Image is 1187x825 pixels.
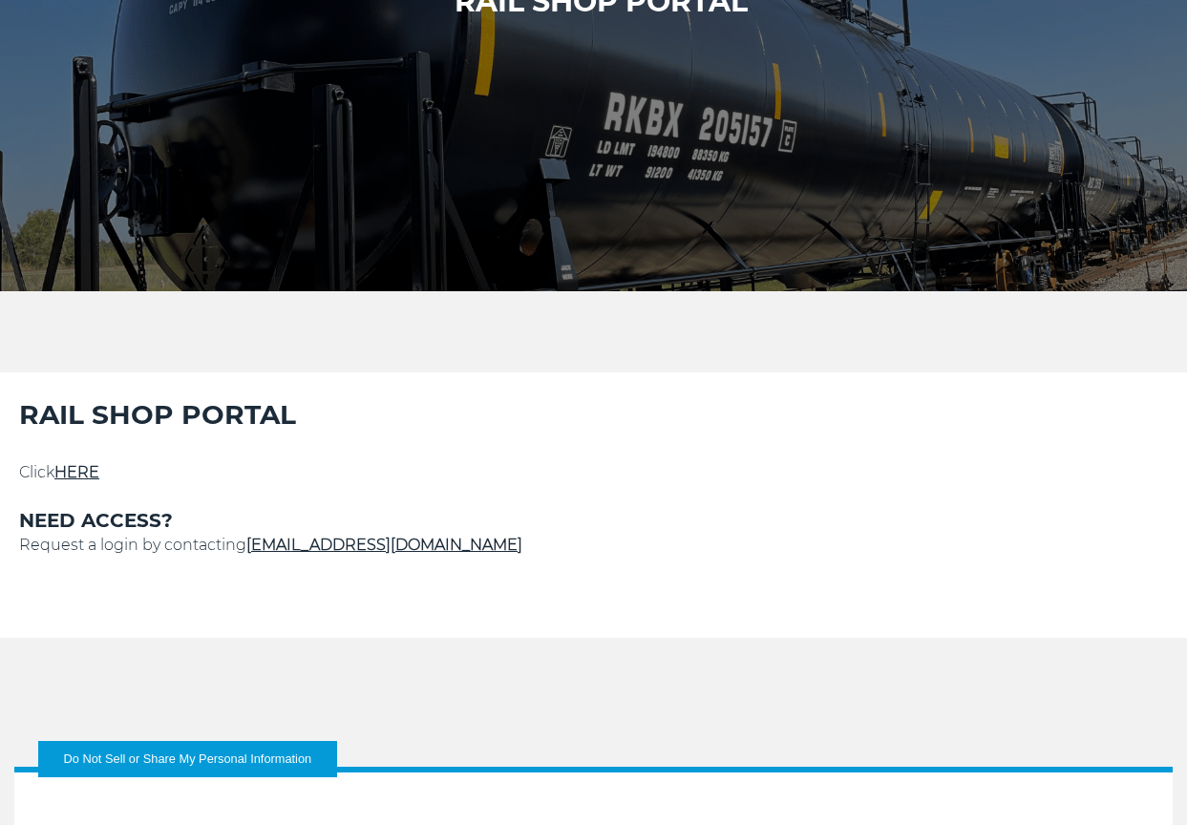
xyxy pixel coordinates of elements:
[54,463,99,481] a: HERE
[19,396,1168,433] h2: RAIL SHOP PORTAL
[19,461,1168,484] p: Click
[246,536,522,554] a: [EMAIL_ADDRESS][DOMAIN_NAME]
[38,741,337,777] button: Do Not Sell or Share My Personal Information
[19,507,1168,534] h3: NEED ACCESS?
[19,534,1168,557] p: Request a login by contacting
